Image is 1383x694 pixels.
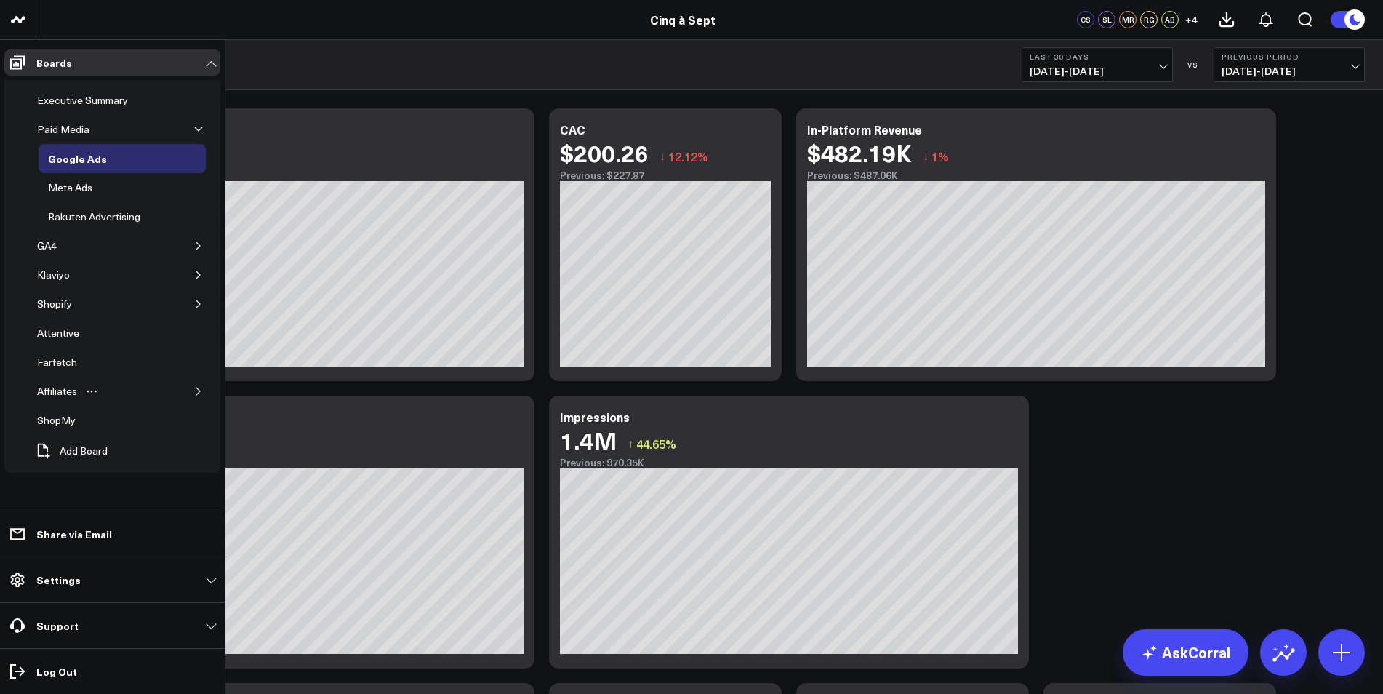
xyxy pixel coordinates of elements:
div: VS [1180,60,1206,69]
div: Previous: 795.57 [65,457,524,468]
button: +4 [1182,11,1200,28]
span: ↓ [923,147,929,166]
span: 44.65% [636,436,676,452]
a: Log Out [4,658,220,685]
p: Support [36,620,79,631]
a: Cinq à Sept [650,12,715,28]
span: [DATE] - [DATE] [1030,65,1165,77]
div: Previous: $227.87 [560,169,771,181]
span: ↑ [628,434,633,453]
div: In-Platform Revenue [807,121,922,137]
div: SL [1098,11,1115,28]
p: Share via Email [36,528,112,540]
span: [DATE] - [DATE] [1222,65,1357,77]
div: CS [1077,11,1094,28]
div: Impressions [560,409,630,425]
div: Klaviyo [33,266,73,284]
a: GA4Open board menu [28,231,88,260]
div: AB [1161,11,1179,28]
button: Add Board [28,435,115,467]
div: RG [1140,11,1158,28]
div: MR [1119,11,1137,28]
div: Paid Media [33,121,93,138]
div: Previous: 970.35K [560,457,1018,468]
div: Attentive [33,324,83,342]
div: Rakuten Advertising [44,208,144,226]
div: Previous: $28.03K [65,169,524,181]
p: Settings [36,574,81,586]
a: FarfetchOpen board menu [28,348,108,377]
span: + 4 [1185,15,1198,25]
a: AskCorral [1123,629,1248,676]
a: Meta AdsOpen board menu [39,173,124,202]
a: Rakuten AdvertisingOpen board menu [39,202,172,231]
a: KlaviyoOpen board menu [28,260,101,290]
div: Google Ads [44,150,111,167]
div: Executive Summary [33,92,132,109]
span: 1% [931,148,949,164]
div: ShopMy [33,412,79,429]
div: $482.19K [807,140,912,166]
div: Shopify [33,295,76,313]
a: Google AdsOpen board menu [39,144,138,173]
p: Boards [36,57,72,68]
b: Previous Period [1222,52,1357,61]
div: Farfetch [33,354,81,371]
div: Meta Ads [44,179,96,196]
a: AffiliatesOpen board menu [28,377,108,406]
span: ↓ [660,147,665,166]
div: 1.4M [560,427,617,453]
button: Last 30 Days[DATE]-[DATE] [1022,47,1173,82]
span: 12.12% [668,148,708,164]
button: Previous Period[DATE]-[DATE] [1214,47,1365,82]
a: Executive SummaryOpen board menu [28,86,159,115]
a: AttentiveOpen board menu [28,319,111,348]
div: $200.26 [560,140,649,166]
div: CAC [560,121,585,137]
a: ShopifyOpen board menu [28,290,103,319]
div: Previous: $487.06K [807,169,1265,181]
a: ShopMyOpen board menu [28,406,107,435]
div: GA4 [33,237,60,255]
span: Add Board [60,445,108,457]
div: Affiliates [33,383,81,400]
b: Last 30 Days [1030,52,1165,61]
a: Paid MediaOpen board menu [28,115,121,144]
p: Log Out [36,666,77,677]
button: Open board menu [81,386,103,397]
